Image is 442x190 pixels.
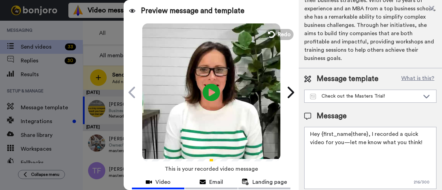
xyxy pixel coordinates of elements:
img: Message-temps.svg [310,94,316,99]
span: Email [209,178,223,186]
span: Video [155,178,171,186]
span: This is your recorded video message [165,161,258,177]
span: Message template [317,74,378,84]
button: What is this? [399,74,436,84]
div: Check out the Masters Trial! [310,93,420,100]
span: Landing page [252,178,287,186]
textarea: Hey {first_name|there}, I recorded a quick video for you—let me know what you think! [304,127,436,189]
span: Message [317,111,347,121]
